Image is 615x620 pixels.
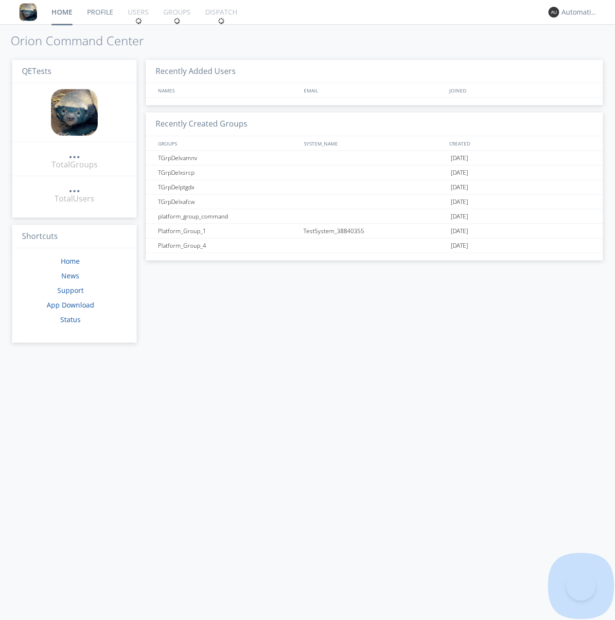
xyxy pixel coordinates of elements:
a: Home [61,256,80,266]
img: 8ff700cf5bab4eb8a436322861af2272 [19,3,37,21]
a: TGrpDelxafcw[DATE] [146,195,603,209]
div: platform_group_command [156,209,300,223]
span: [DATE] [451,209,468,224]
a: Platform_Group_4[DATE] [146,238,603,253]
img: 373638.png [548,7,559,18]
a: TGrpDelvamnv[DATE] [146,151,603,165]
span: [DATE] [451,224,468,238]
a: platform_group_command[DATE] [146,209,603,224]
a: App Download [47,300,94,310]
h3: Recently Added Users [146,60,603,84]
a: Platform_Group_1TestSystem_38840355[DATE] [146,224,603,238]
img: spin.svg [218,18,225,24]
div: ... [69,148,80,158]
div: ... [69,182,80,192]
img: spin.svg [174,18,180,24]
a: Status [60,315,81,324]
a: News [61,271,79,280]
div: TestSystem_38840355 [301,224,448,238]
span: [DATE] [451,165,468,180]
div: TGrpDelxsrcp [156,165,300,180]
span: [DATE] [451,151,468,165]
span: [DATE] [451,180,468,195]
div: Total Users [54,193,94,204]
a: ... [69,182,80,193]
a: TGrpDelptgdx[DATE] [146,180,603,195]
h3: Shortcuts [12,225,137,249]
img: 8ff700cf5bab4eb8a436322861af2272 [51,89,98,136]
div: TGrpDelxafcw [156,195,300,209]
a: TGrpDelxsrcp[DATE] [146,165,603,180]
div: EMAIL [301,83,447,97]
h3: Recently Created Groups [146,112,603,136]
div: Total Groups [52,159,98,170]
div: NAMES [156,83,299,97]
div: TGrpDelvamnv [156,151,300,165]
iframe: Toggle Customer Support [566,571,596,601]
img: spin.svg [135,18,142,24]
a: Support [57,286,84,295]
span: [DATE] [451,195,468,209]
div: JOINED [447,83,593,97]
span: QETests [22,66,52,76]
div: Platform_Group_1 [156,224,300,238]
a: ... [69,148,80,159]
div: Platform_Group_4 [156,238,300,253]
span: [DATE] [451,238,468,253]
div: SYSTEM_NAME [301,136,447,150]
div: GROUPS [156,136,299,150]
div: Automation+0004 [562,7,598,17]
div: CREATED [447,136,593,150]
div: TGrpDelptgdx [156,180,300,194]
